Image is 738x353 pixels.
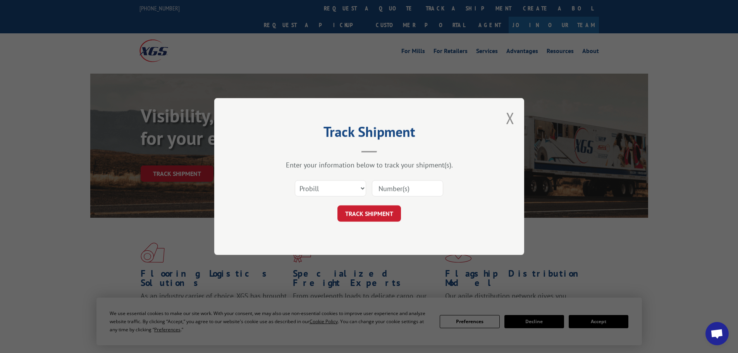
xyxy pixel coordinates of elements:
div: Enter your information below to track your shipment(s). [253,160,485,169]
div: Open chat [705,322,729,345]
input: Number(s) [372,180,443,196]
button: TRACK SHIPMENT [337,205,401,222]
h2: Track Shipment [253,126,485,141]
button: Close modal [506,108,514,128]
